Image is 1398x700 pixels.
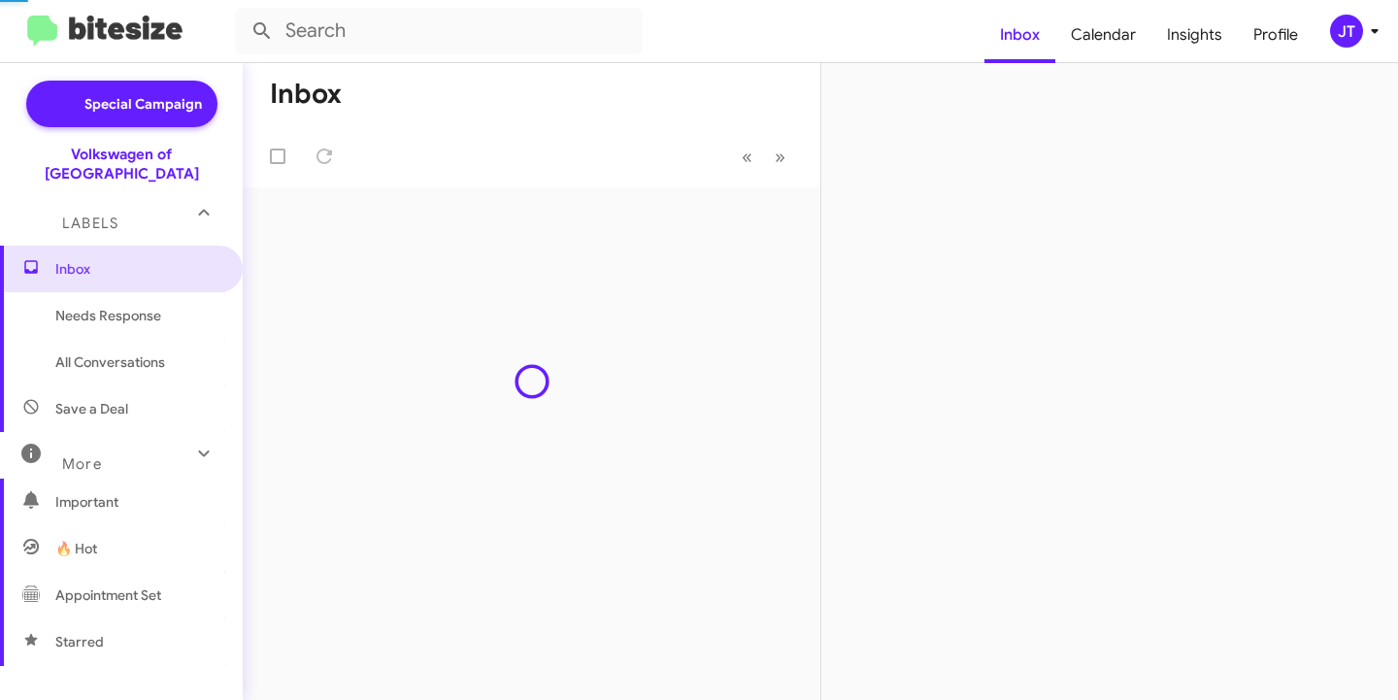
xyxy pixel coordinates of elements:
[730,137,764,177] button: Previous
[84,94,202,114] span: Special Campaign
[55,539,97,558] span: 🔥 Hot
[62,215,118,232] span: Labels
[1055,7,1151,63] a: Calendar
[1238,7,1314,63] a: Profile
[26,81,217,127] a: Special Campaign
[55,632,104,651] span: Starred
[55,352,165,372] span: All Conversations
[55,259,220,279] span: Inbox
[775,145,785,169] span: »
[763,137,797,177] button: Next
[55,306,220,325] span: Needs Response
[731,137,797,177] nav: Page navigation example
[55,399,128,418] span: Save a Deal
[62,455,102,473] span: More
[270,79,342,110] h1: Inbox
[235,8,643,54] input: Search
[742,145,752,169] span: «
[984,7,1055,63] a: Inbox
[1151,7,1238,63] a: Insights
[55,492,220,512] span: Important
[1314,15,1377,48] button: JT
[1330,15,1363,48] div: JT
[55,585,161,605] span: Appointment Set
